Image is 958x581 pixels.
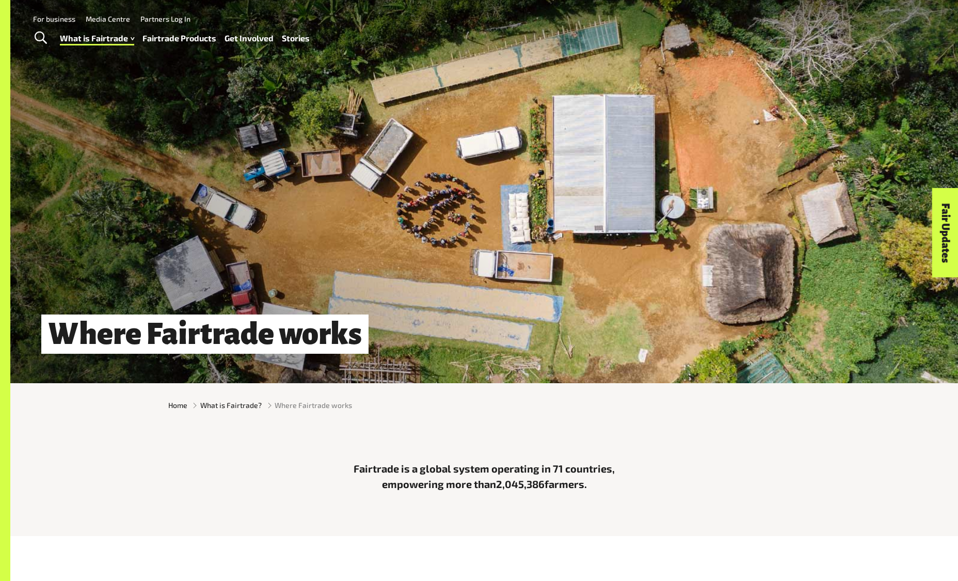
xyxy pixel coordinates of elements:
[225,31,274,46] a: Get Involved
[200,400,262,411] a: What is Fairtrade?
[86,14,130,23] a: Media Centre
[142,31,216,46] a: Fairtrade Products
[275,400,352,411] span: Where Fairtrade works
[329,461,639,492] p: Fairtrade is a global system operating in 71 countries, empowering more than farmers.
[41,315,369,354] h1: Where Fairtrade works
[140,14,190,23] a: Partners Log In
[60,31,134,46] a: What is Fairtrade
[889,13,929,56] img: Fairtrade Australia New Zealand logo
[28,25,53,51] a: Toggle Search
[33,14,75,23] a: For business
[282,31,310,46] a: Stories
[496,478,545,490] span: 2,045,386
[168,400,187,411] a: Home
